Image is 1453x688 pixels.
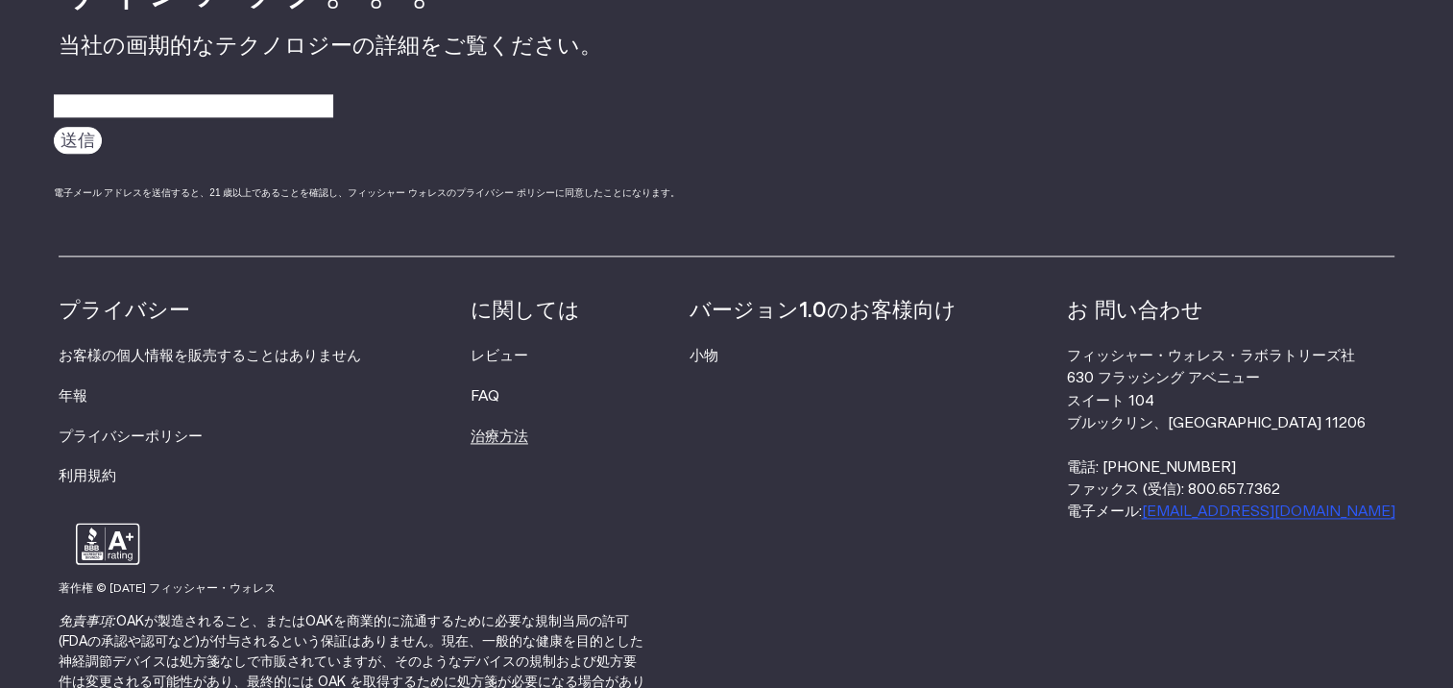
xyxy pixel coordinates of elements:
[59,389,87,404] a: 年報
[59,349,361,363] a: お客様の個人情報を販売することはありません
[690,349,718,363] a: 小物
[59,469,116,483] a: 利用規約
[471,349,528,363] a: レビュー
[54,185,680,200] div: 電子メール アドレスを送信すると、21 歳以上であることを確認し、フィッシャー ウォレスのプライバシー ポリシーに同意したことになります。
[1066,300,1202,321] strong: お 問い合わせ
[1066,349,1394,519] font: フィッシャー・ウォレス・ラボラトリーズ社 630 フラッシング アベニュー スイート 104 ブルックリン、[GEOGRAPHIC_DATA] 11206 電話: [PHONE_NUMBER] ...
[59,300,190,321] strong: プライバシー
[471,300,580,321] strong: に関しては
[59,30,680,63] font: 当社の画期的なテクノロジーの詳細をご覧ください。
[471,389,499,404] a: FAQ
[471,430,528,444] a: 治療方法
[59,615,116,628] strong: 免責事項:
[59,430,203,444] a: プライバシーポリシー
[690,300,957,321] strong: バージョン1.0のお客様向け
[54,127,102,154] input: 送信
[59,583,276,594] small: 著作権 © [DATE] フィッシャー・ウォレス
[1141,504,1394,519] a: [EMAIL_ADDRESS][DOMAIN_NAME]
